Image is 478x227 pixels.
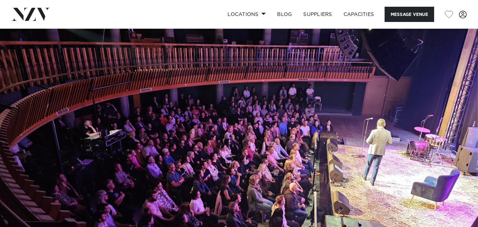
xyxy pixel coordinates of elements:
[11,8,50,21] img: nzv-logo.png
[385,7,434,22] button: Message Venue
[298,7,338,22] a: SUPPLIERS
[271,7,298,22] a: BLOG
[338,7,380,22] a: Capacities
[222,7,271,22] a: Locations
